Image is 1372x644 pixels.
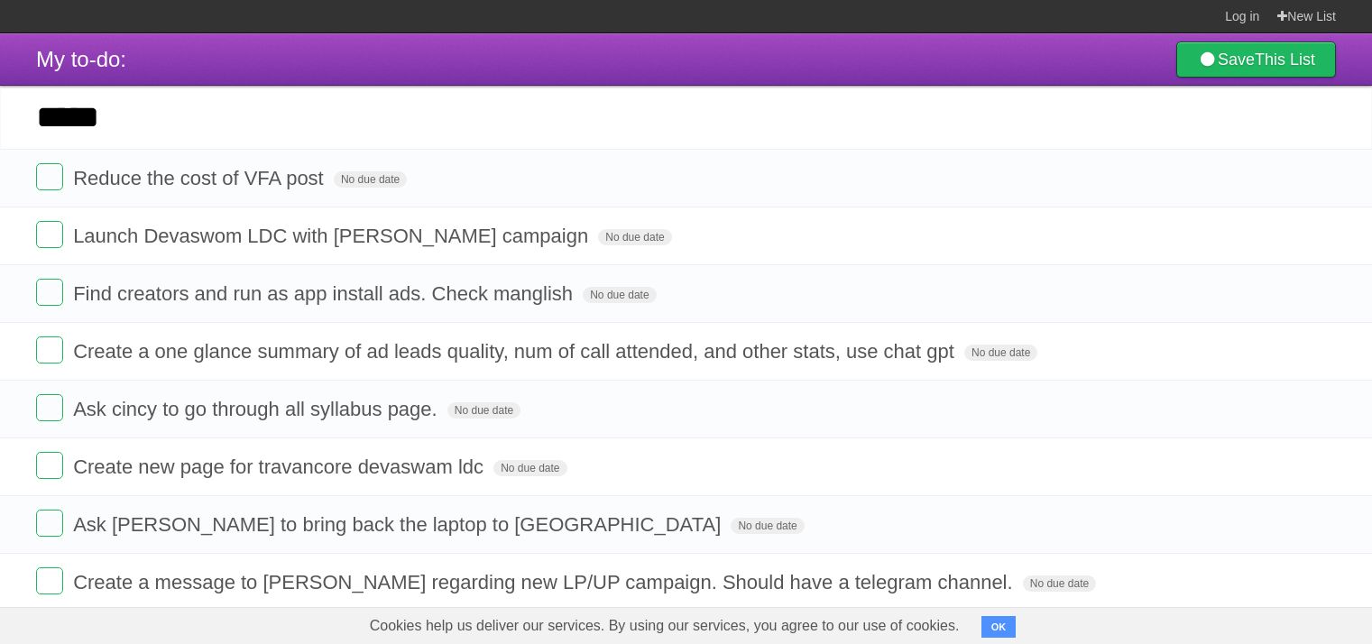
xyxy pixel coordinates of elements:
[73,571,1017,593] span: Create a message to [PERSON_NAME] regarding new LP/UP campaign. Should have a telegram channel.
[447,402,520,419] span: No due date
[964,345,1037,361] span: No due date
[981,616,1017,638] button: OK
[36,336,63,363] label: Done
[36,163,63,190] label: Done
[36,567,63,594] label: Done
[352,608,978,644] span: Cookies help us deliver our services. By using our services, you agree to our use of cookies.
[36,452,63,479] label: Done
[73,167,328,189] span: Reduce the cost of VFA post
[73,455,488,478] span: Create new page for travancore devaswam ldc
[36,221,63,248] label: Done
[493,460,566,476] span: No due date
[36,47,126,71] span: My to-do:
[731,518,804,534] span: No due date
[73,282,577,305] span: Find creators and run as app install ads. Check manglish
[73,225,593,247] span: Launch Devaswom LDC with [PERSON_NAME] campaign
[73,398,442,420] span: Ask cincy to go through all syllabus page.
[598,229,671,245] span: No due date
[334,171,407,188] span: No due date
[36,510,63,537] label: Done
[36,394,63,421] label: Done
[1023,575,1096,592] span: No due date
[1176,41,1336,78] a: SaveThis List
[1255,51,1315,69] b: This List
[36,279,63,306] label: Done
[73,340,959,363] span: Create a one glance summary of ad leads quality, num of call attended, and other stats, use chat gpt
[583,287,656,303] span: No due date
[73,513,725,536] span: Ask [PERSON_NAME] to bring back the laptop to [GEOGRAPHIC_DATA]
